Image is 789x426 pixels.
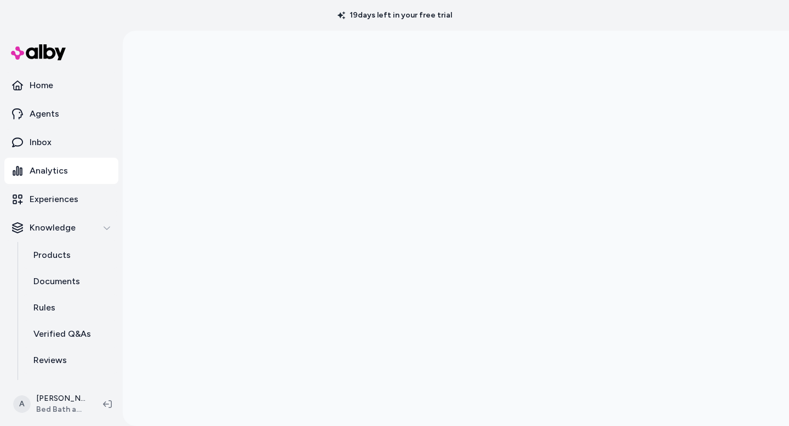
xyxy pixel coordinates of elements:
p: Verified Q&As [33,327,91,341]
a: Reviews [22,347,118,373]
button: Knowledge [4,215,118,241]
p: Analytics [30,164,68,177]
p: Home [30,79,53,92]
a: Products [22,242,118,268]
p: [PERSON_NAME] [36,393,85,404]
a: Verified Q&As [22,321,118,347]
button: A[PERSON_NAME]Bed Bath and Beyond [7,387,94,422]
a: Home [4,72,118,99]
a: Rules [22,295,118,321]
p: Reviews [33,354,67,367]
p: Products [33,249,71,262]
p: Inbox [30,136,52,149]
a: Survey Questions [22,373,118,400]
a: Inbox [4,129,118,156]
a: Agents [4,101,118,127]
p: Rules [33,301,55,314]
p: 19 days left in your free trial [331,10,459,21]
p: Documents [33,275,80,288]
p: Experiences [30,193,78,206]
p: Knowledge [30,221,76,234]
span: A [13,395,31,413]
a: Analytics [4,158,118,184]
img: alby Logo [11,44,66,60]
a: Experiences [4,186,118,212]
span: Bed Bath and Beyond [36,404,85,415]
a: Documents [22,268,118,295]
p: Agents [30,107,59,120]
